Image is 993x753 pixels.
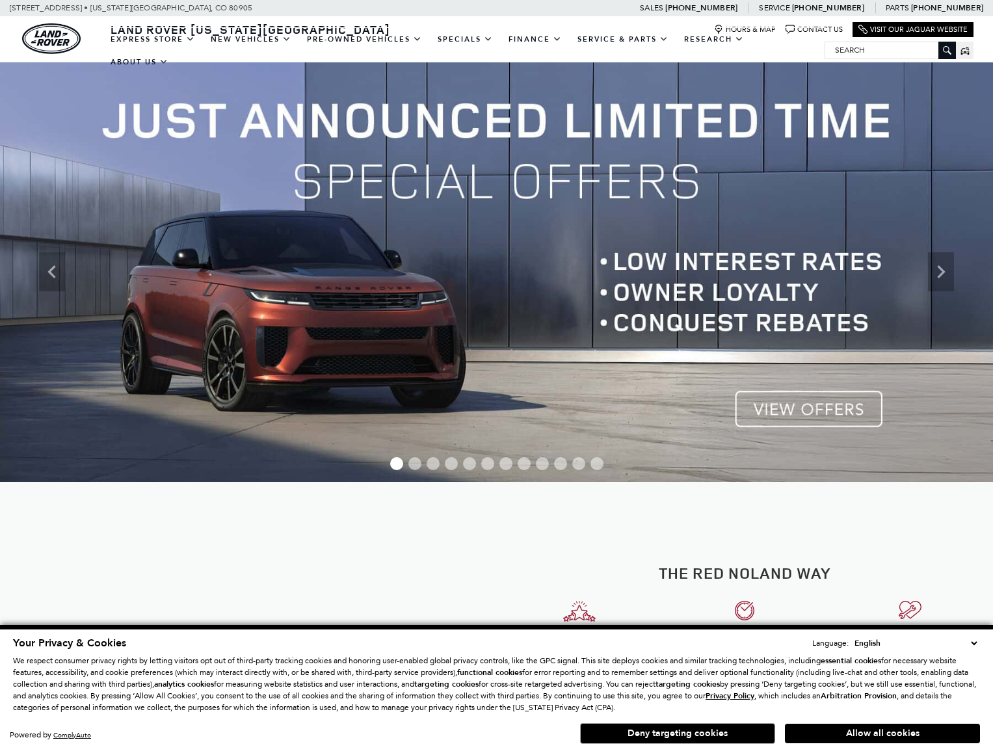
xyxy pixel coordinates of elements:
[427,457,440,470] span: Go to slide 3
[75,547,422,742] iframe: YouTube video player
[676,28,752,51] a: Research
[821,691,897,701] strong: Arbitration Provision
[886,3,909,12] span: Parts
[481,457,494,470] span: Go to slide 6
[518,457,531,470] span: Go to slide 8
[655,679,720,689] strong: targeting cookies
[572,457,585,470] span: Go to slide 11
[554,457,567,470] span: Go to slide 10
[590,457,603,470] span: Go to slide 12
[22,23,81,54] a: land-rover
[851,637,980,650] select: Language Select
[445,457,458,470] span: Go to slide 4
[53,731,91,739] a: ComplyAuto
[430,28,501,51] a: Specials
[499,457,512,470] span: Go to slide 7
[10,731,91,739] div: Powered by
[22,23,81,54] img: Land Rover
[111,21,390,37] span: Land Rover [US_STATE][GEOGRAPHIC_DATA]
[759,3,789,12] span: Service
[457,667,522,678] strong: functional cookies
[13,636,126,650] span: Your Privacy & Cookies
[786,25,843,34] a: Contact Us
[13,655,980,713] p: We respect consumer privacy rights by letting visitors opt out of third-party tracking cookies an...
[103,51,176,73] a: About Us
[154,679,214,689] strong: analytics cookies
[299,28,430,51] a: Pre-Owned Vehicles
[390,457,403,470] span: Go to slide 1
[706,691,754,700] a: Privacy Policy
[501,28,570,51] a: Finance
[928,252,954,291] div: Next
[103,21,398,37] a: Land Rover [US_STATE][GEOGRAPHIC_DATA]
[785,724,980,743] button: Allow all cookies
[103,28,825,73] nav: Main Navigation
[414,679,479,689] strong: targeting cookies
[706,691,754,701] u: Privacy Policy
[463,457,476,470] span: Go to slide 5
[858,25,968,34] a: Visit Our Jaguar Website
[665,3,737,13] a: [PHONE_NUMBER]
[792,3,864,13] a: [PHONE_NUMBER]
[812,639,849,647] div: Language:
[570,28,676,51] a: Service & Parts
[103,28,203,51] a: EXPRESS STORE
[536,457,549,470] span: Go to slide 9
[640,3,663,12] span: Sales
[825,42,955,58] input: Search
[911,3,983,13] a: [PHONE_NUMBER]
[714,25,776,34] a: Hours & Map
[821,655,881,666] strong: essential cookies
[408,457,421,470] span: Go to slide 2
[507,564,984,581] h2: The Red Noland Way
[580,723,775,744] button: Deny targeting cookies
[10,3,252,12] a: [STREET_ADDRESS] • [US_STATE][GEOGRAPHIC_DATA], CO 80905
[39,252,65,291] div: Previous
[203,28,299,51] a: New Vehicles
